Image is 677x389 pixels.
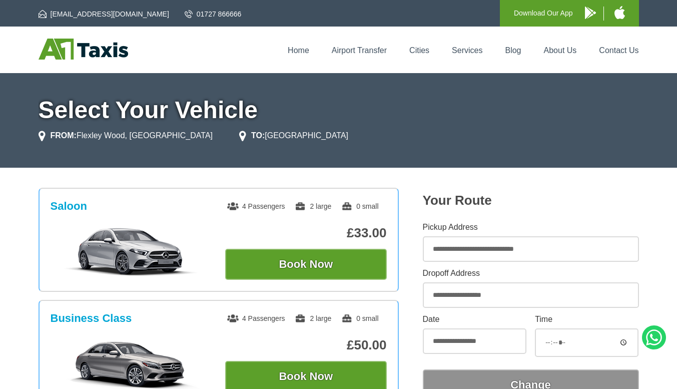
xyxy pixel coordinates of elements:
img: A1 Taxis St Albans LTD [39,39,128,60]
a: 01727 866666 [185,9,242,19]
a: Blog [505,46,521,55]
label: Date [423,315,526,323]
strong: TO: [251,131,265,140]
a: Home [288,46,309,55]
h2: Your Route [423,193,639,208]
p: £50.00 [225,337,387,353]
h3: Business Class [51,312,132,325]
span: 4 Passengers [227,314,285,322]
li: [GEOGRAPHIC_DATA] [239,130,348,142]
label: Dropoff Address [423,269,639,277]
span: 0 small [341,314,378,322]
img: A1 Taxis Android App [585,7,596,19]
p: £33.00 [225,225,387,241]
p: Download Our App [514,7,573,20]
a: About Us [544,46,577,55]
a: [EMAIL_ADDRESS][DOMAIN_NAME] [39,9,169,19]
a: Cities [409,46,429,55]
span: 4 Passengers [227,202,285,210]
button: Book Now [225,249,387,280]
span: 2 large [295,202,331,210]
a: Contact Us [599,46,638,55]
img: A1 Taxis iPhone App [614,6,625,19]
strong: FROM: [51,131,77,140]
h1: Select Your Vehicle [39,98,639,122]
a: Airport Transfer [332,46,387,55]
li: Flexley Wood, [GEOGRAPHIC_DATA] [39,130,213,142]
h3: Saloon [51,200,87,213]
a: Services [452,46,482,55]
span: 2 large [295,314,331,322]
img: Saloon [56,227,206,277]
span: 0 small [341,202,378,210]
img: Business Class [56,339,206,389]
label: Pickup Address [423,223,639,231]
label: Time [535,315,638,323]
